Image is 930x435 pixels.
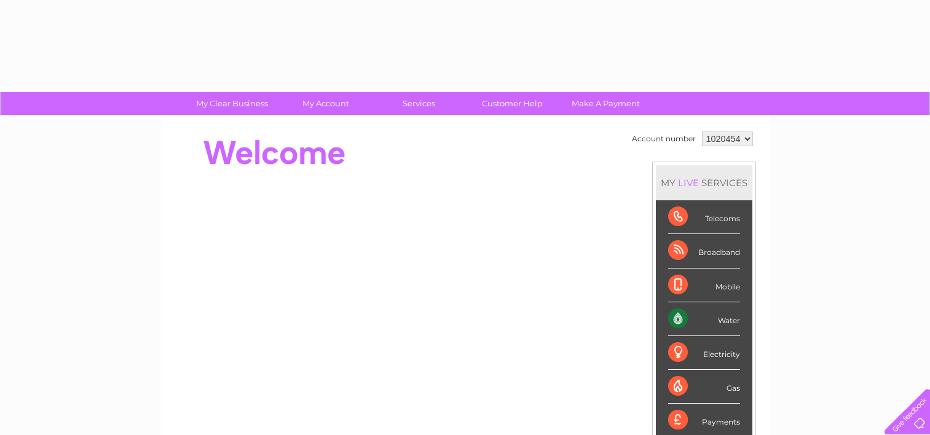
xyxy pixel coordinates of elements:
div: MY SERVICES [656,165,752,200]
div: Mobile [668,268,740,302]
a: Make A Payment [555,92,656,115]
a: My Account [275,92,376,115]
td: Account number [629,128,699,149]
a: My Clear Business [181,92,283,115]
div: Telecoms [668,200,740,234]
div: LIVE [676,177,701,189]
a: Services [368,92,470,115]
a: Customer Help [462,92,563,115]
div: Gas [668,370,740,404]
div: Electricity [668,336,740,370]
div: Water [668,302,740,336]
div: Broadband [668,234,740,268]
